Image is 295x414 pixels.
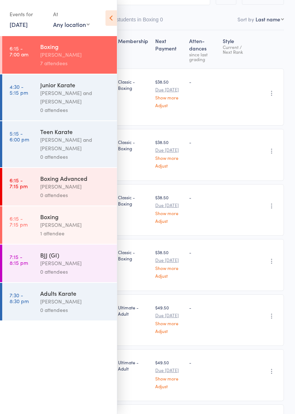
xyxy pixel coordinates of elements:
[40,136,111,152] div: [PERSON_NAME] and [PERSON_NAME]
[102,13,163,30] button: Other students in Boxing0
[40,127,111,136] div: Teen Karate
[155,139,183,168] div: $38.50
[2,168,117,206] a: 6:15 -7:15 pmBoxing Advanced[PERSON_NAME]0 attendees
[155,249,183,278] div: $38.50
[2,36,117,74] a: 6:15 -7:00 amBoxing[PERSON_NAME]7 attendees
[155,147,183,152] small: Due [DATE]
[155,329,183,333] a: Adjust
[155,87,183,92] small: Due [DATE]
[2,206,117,244] a: 6:15 -7:15 pmBoxing[PERSON_NAME]1 attendee
[40,106,111,114] div: 0 attendees
[10,20,28,28] a: [DATE]
[155,384,183,389] a: Adjust
[115,34,152,65] div: Membership
[10,8,46,20] div: Events for
[40,174,111,182] div: Boxing Advanced
[256,15,280,23] div: Last name
[40,50,111,59] div: [PERSON_NAME]
[155,266,183,270] a: Show more
[40,191,111,199] div: 0 attendees
[155,155,183,160] a: Show more
[40,89,111,106] div: [PERSON_NAME] and [PERSON_NAME]
[189,52,216,62] div: since last grading
[155,163,183,168] a: Adjust
[160,17,163,22] div: 0
[189,249,216,255] div: -
[155,203,183,208] small: Due [DATE]
[152,34,186,65] div: Next Payment
[10,177,28,189] time: 6:15 - 7:15 pm
[40,213,111,221] div: Boxing
[189,78,216,85] div: -
[10,45,28,57] time: 6:15 - 7:00 am
[10,215,28,227] time: 6:15 - 7:15 pm
[237,15,254,23] label: Sort by
[155,376,183,381] a: Show more
[155,273,183,278] a: Adjust
[155,313,183,318] small: Due [DATE]
[40,267,111,276] div: 0 attendees
[2,74,117,120] a: 4:30 -5:15 pmJunior Karate[PERSON_NAME] and [PERSON_NAME]0 attendees
[40,297,111,306] div: [PERSON_NAME]
[2,121,117,167] a: 5:15 -6:00 pmTeen Karate[PERSON_NAME] and [PERSON_NAME]0 attendees
[40,259,111,267] div: [PERSON_NAME]
[10,130,29,142] time: 5:15 - 6:00 pm
[2,245,117,282] a: 7:15 -8:15 pmBJJ (GI)[PERSON_NAME]0 attendees
[40,306,111,314] div: 0 attendees
[155,257,183,263] small: Due [DATE]
[2,283,117,320] a: 7:30 -8:30 pmAdults Karate[PERSON_NAME]0 attendees
[155,194,183,223] div: $38.50
[53,20,90,28] div: Any location
[155,304,183,333] div: $49.50
[155,78,183,108] div: $38.50
[40,182,111,191] div: [PERSON_NAME]
[189,359,216,365] div: -
[10,84,28,95] time: 4:30 - 5:15 pm
[40,152,111,161] div: 0 attendees
[40,229,111,238] div: 1 attendee
[118,194,149,207] div: Classic - Boxing
[155,218,183,223] a: Adjust
[118,249,149,262] div: Classic - Boxing
[155,368,183,373] small: Due [DATE]
[155,321,183,326] a: Show more
[189,139,216,145] div: -
[53,8,90,20] div: At
[118,78,149,91] div: Classic - Boxing
[186,34,219,65] div: Atten­dances
[118,139,149,151] div: Classic - Boxing
[40,59,111,67] div: 7 attendees
[189,304,216,310] div: -
[10,254,28,266] time: 7:15 - 8:15 pm
[40,251,111,259] div: BJJ (GI)
[40,42,111,50] div: Boxing
[40,289,111,297] div: Adults Karate
[155,211,183,215] a: Show more
[189,194,216,200] div: -
[155,359,183,388] div: $49.50
[220,34,257,65] div: Style
[118,359,149,372] div: Ultimate - Adult
[155,103,183,108] a: Adjust
[10,292,29,304] time: 7:30 - 8:30 pm
[223,45,254,54] div: Current / Next Rank
[155,95,183,100] a: Show more
[118,304,149,317] div: Ultimate - Adult
[40,221,111,229] div: [PERSON_NAME]
[40,81,111,89] div: Junior Karate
